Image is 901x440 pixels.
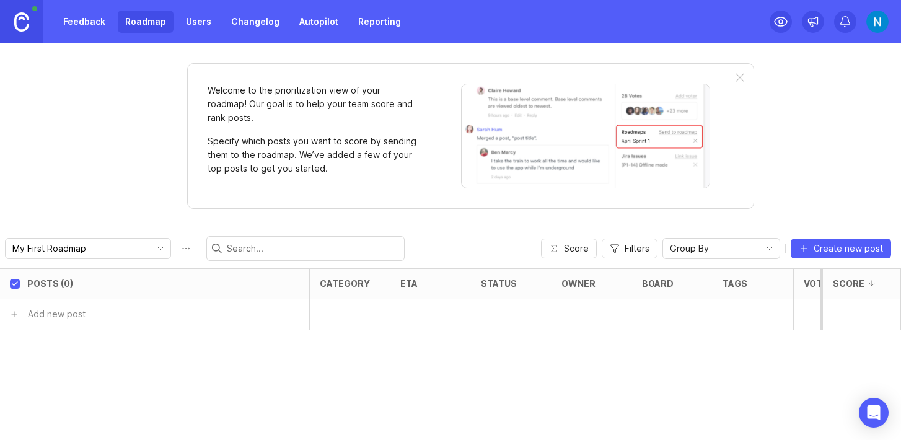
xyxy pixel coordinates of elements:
[760,244,780,253] svg: toggle icon
[400,279,418,288] div: eta
[791,239,891,258] button: Create new post
[227,242,399,255] input: Search...
[461,84,710,188] img: When viewing a post, you can send it to a roadmap
[481,279,517,288] div: status
[178,11,219,33] a: Users
[118,11,174,33] a: Roadmap
[27,279,73,288] div: Posts (0)
[14,12,29,32] img: Canny Home
[662,238,780,259] div: toggle menu
[541,239,597,258] button: Score
[561,279,596,288] div: owner
[208,84,418,125] p: Welcome to the prioritization view of your roadmap! Our goal is to help your team score and rank ...
[833,279,864,288] div: Score
[564,242,589,255] span: Score
[351,11,408,33] a: Reporting
[320,279,370,288] div: category
[723,279,747,288] div: tags
[670,242,709,255] span: Group By
[5,238,171,259] div: toggle menu
[602,239,657,258] button: Filters
[176,239,196,258] button: Roadmap options
[224,11,287,33] a: Changelog
[814,242,883,255] span: Create new post
[292,11,346,33] a: Autopilot
[804,279,834,288] div: Votes
[859,398,889,428] div: Open Intercom Messenger
[28,307,86,321] div: Add new post
[208,134,418,175] p: Specify which posts you want to score by sending them to the roadmap. We’ve added a few of your t...
[642,279,674,288] div: board
[866,11,889,33] img: Natalie Dudko
[12,242,149,255] input: My First Roadmap
[56,11,113,33] a: Feedback
[151,244,170,253] svg: toggle icon
[625,242,649,255] span: Filters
